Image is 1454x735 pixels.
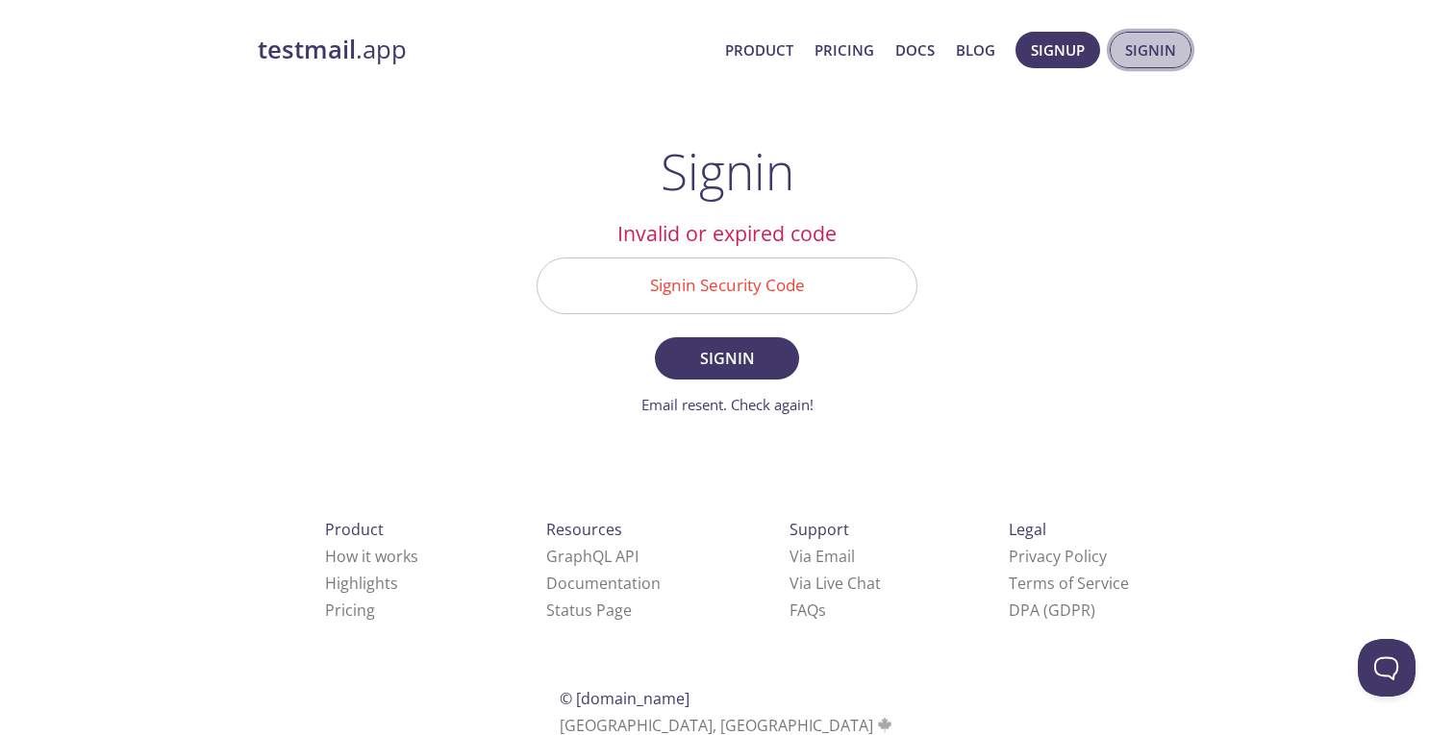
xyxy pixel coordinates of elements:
[1031,37,1085,62] span: Signup
[1015,32,1100,68] button: Signup
[661,142,794,200] h1: Signin
[655,337,799,380] button: Signin
[537,217,917,250] h2: Invalid or expired code
[1009,573,1129,594] a: Terms of Service
[325,546,418,567] a: How it works
[815,37,874,62] a: Pricing
[1125,37,1176,62] span: Signin
[546,600,632,621] a: Status Page
[1110,32,1191,68] button: Signin
[1009,546,1107,567] a: Privacy Policy
[560,688,689,709] span: © [DOMAIN_NAME]
[676,345,778,372] span: Signin
[546,546,639,567] a: GraphQL API
[1358,639,1416,697] iframe: Help Scout Beacon - Open
[790,546,855,567] a: Via Email
[725,37,793,62] a: Product
[790,519,849,540] span: Support
[895,37,935,62] a: Docs
[325,519,384,540] span: Product
[641,395,814,414] a: Email resent. Check again!
[546,519,622,540] span: Resources
[546,573,661,594] a: Documentation
[1009,519,1046,540] span: Legal
[325,573,398,594] a: Highlights
[258,34,710,66] a: testmail.app
[818,600,826,621] span: s
[790,600,826,621] a: FAQ
[1009,600,1095,621] a: DPA (GDPR)
[325,600,375,621] a: Pricing
[258,33,356,66] strong: testmail
[790,573,881,594] a: Via Live Chat
[956,37,995,62] a: Blog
